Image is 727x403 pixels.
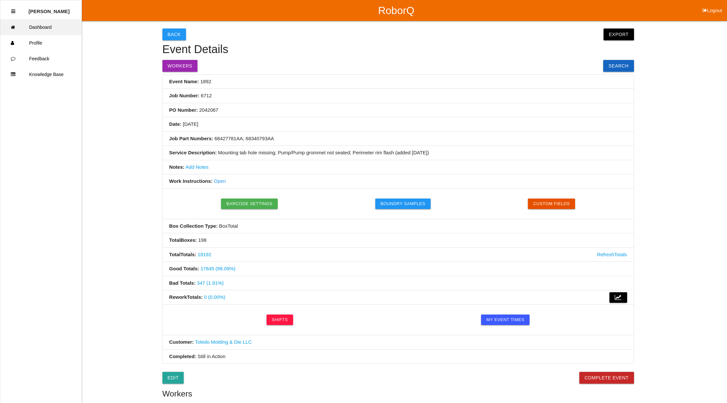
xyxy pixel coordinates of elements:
[163,233,634,248] li: 198
[214,178,226,184] a: Open
[603,60,634,72] a: Search
[528,199,575,209] button: Custom Fields
[169,354,196,359] b: Completed:
[204,294,225,300] a: 0 (0.00%)
[198,252,212,257] a: 18192
[169,294,203,300] b: Rework Totals :
[0,51,82,67] a: Feedback
[195,339,252,345] a: Toledo Molding & Die LLC
[162,29,186,40] button: Back
[221,199,278,209] button: Barcode Settings
[169,237,197,243] b: Total Boxes :
[163,146,634,160] li: Mounting tab hole missing; Pump/Pump grommet not seated; Perimeter rim flash (added [DATE])
[0,35,82,51] a: Profile
[597,251,627,259] a: Refresh Totals
[169,339,194,345] b: Customer:
[169,93,200,98] b: Job Number:
[169,79,199,84] b: Event Name:
[186,164,209,170] a: Add Notes
[163,219,634,234] li: Box Total
[163,89,634,103] li: 6712
[11,4,15,19] div: Close
[163,117,634,132] li: [DATE]
[162,389,634,398] h5: Workers
[0,19,82,35] a: Dashboard
[162,43,634,56] h4: Event Details
[169,136,213,141] b: Job Part Numbers:
[604,29,634,40] button: Export
[169,280,196,286] b: Bad Totals :
[169,266,199,271] b: Good Totals :
[163,132,634,146] li: 68427781AA; 68340793AA
[28,4,70,14] p: Diana Harris
[200,266,235,271] a: 17845 (98.09%)
[169,178,213,184] b: Work Instructions:
[197,280,224,286] a: 347 (1.91%)
[163,75,634,89] li: 1892
[169,150,217,155] b: Service Description:
[579,372,634,384] button: Complete Event
[169,164,185,170] b: Notes:
[481,315,530,325] a: My Event Times
[375,199,431,209] button: Boundry Samples
[0,67,82,82] a: Knowledge Base
[163,103,634,118] li: 2042067
[169,107,198,113] b: PO Number:
[163,350,634,364] li: Still in Action
[169,223,218,229] b: Box Collection Type:
[162,60,198,72] button: Workers
[169,252,196,257] b: Total Totals :
[169,121,182,127] b: Date:
[267,315,293,325] a: Shifts
[162,372,184,384] a: Edit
